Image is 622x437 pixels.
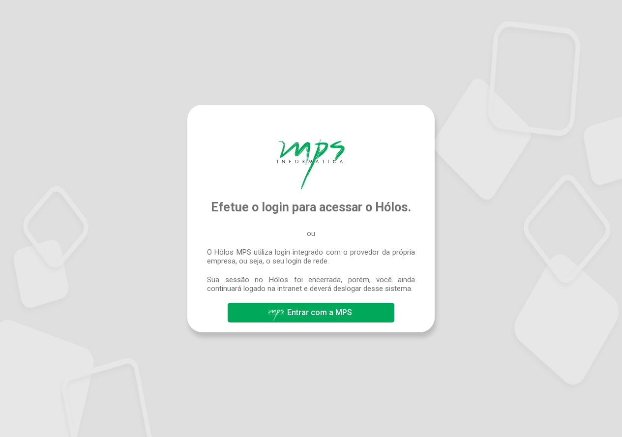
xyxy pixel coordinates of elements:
span: Entrar com a MPS [287,308,352,317]
button: Entrar com a MPS [228,303,394,322]
span: O Hólos MPS utiliza login integrado com o provedor da própria empresa, ou seja, o seu login de rede. [207,248,415,265]
span: Sua sessão no Hólos foi encerrada, porém, você ainda continuará logado na intranet e deverá deslo... [207,275,415,293]
span: Efetue o login para acessar o Hólos. [211,200,411,214]
img: Hólos Mps Digital [277,139,344,190]
span: ou [307,229,315,238]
